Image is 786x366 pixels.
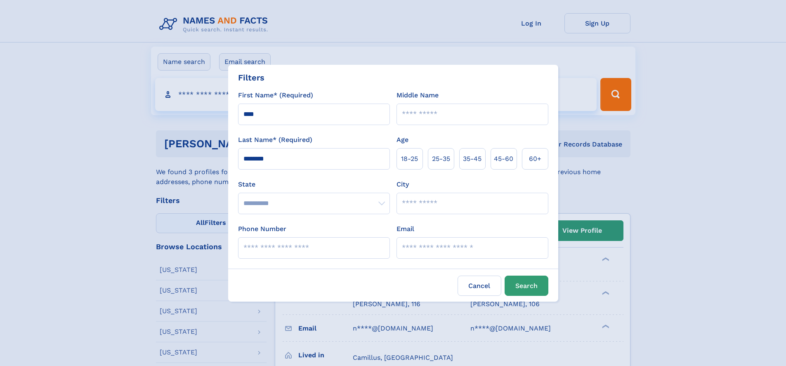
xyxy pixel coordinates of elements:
[238,90,313,100] label: First Name* (Required)
[494,154,513,164] span: 45‑60
[397,135,408,145] label: Age
[505,276,548,296] button: Search
[238,135,312,145] label: Last Name* (Required)
[397,224,414,234] label: Email
[432,154,450,164] span: 25‑35
[529,154,541,164] span: 60+
[397,90,439,100] label: Middle Name
[238,179,390,189] label: State
[463,154,482,164] span: 35‑45
[401,154,418,164] span: 18‑25
[238,71,264,84] div: Filters
[238,224,286,234] label: Phone Number
[397,179,409,189] label: City
[458,276,501,296] label: Cancel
